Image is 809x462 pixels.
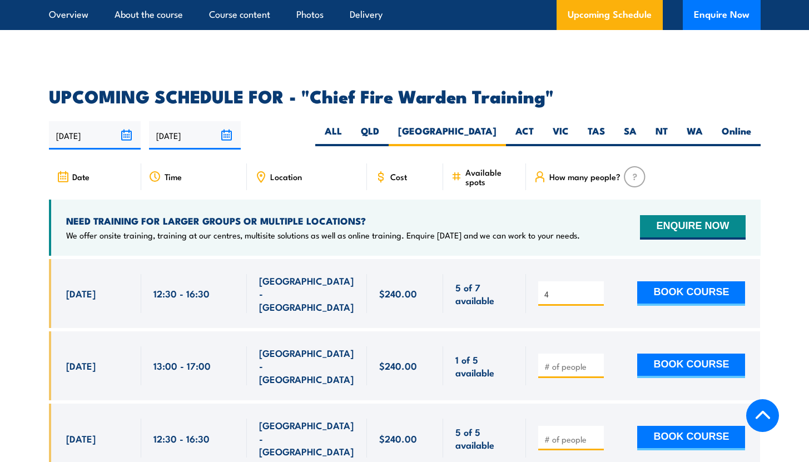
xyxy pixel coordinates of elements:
[389,125,506,146] label: [GEOGRAPHIC_DATA]
[465,167,518,186] span: Available spots
[544,434,600,445] input: # of people
[66,287,96,300] span: [DATE]
[49,88,761,103] h2: UPCOMING SCHEDULE FOR - "Chief Fire Warden Training"
[379,432,417,445] span: $240.00
[379,359,417,372] span: $240.00
[153,432,210,445] span: 12:30 - 16:30
[578,125,614,146] label: TAS
[455,281,514,307] span: 5 of 7 available
[677,125,712,146] label: WA
[66,432,96,445] span: [DATE]
[270,172,302,181] span: Location
[646,125,677,146] label: NT
[153,287,210,300] span: 12:30 - 16:30
[637,281,745,306] button: BOOK COURSE
[637,426,745,450] button: BOOK COURSE
[455,353,514,379] span: 1 of 5 available
[66,230,580,241] p: We offer onsite training, training at our centres, multisite solutions as well as online training...
[72,172,90,181] span: Date
[637,354,745,378] button: BOOK COURSE
[315,125,351,146] label: ALL
[149,121,241,150] input: To date
[153,359,211,372] span: 13:00 - 17:00
[455,425,514,451] span: 5 of 5 available
[66,359,96,372] span: [DATE]
[259,419,355,458] span: [GEOGRAPHIC_DATA] - [GEOGRAPHIC_DATA]
[259,274,355,313] span: [GEOGRAPHIC_DATA] - [GEOGRAPHIC_DATA]
[712,125,761,146] label: Online
[549,172,621,181] span: How many people?
[543,125,578,146] label: VIC
[379,287,417,300] span: $240.00
[165,172,182,181] span: Time
[506,125,543,146] label: ACT
[544,289,600,300] input: # of people
[66,215,580,227] h4: NEED TRAINING FOR LARGER GROUPS OR MULTIPLE LOCATIONS?
[259,346,355,385] span: [GEOGRAPHIC_DATA] - [GEOGRAPHIC_DATA]
[390,172,407,181] span: Cost
[544,361,600,372] input: # of people
[49,121,141,150] input: From date
[614,125,646,146] label: SA
[640,215,745,240] button: ENQUIRE NOW
[351,125,389,146] label: QLD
